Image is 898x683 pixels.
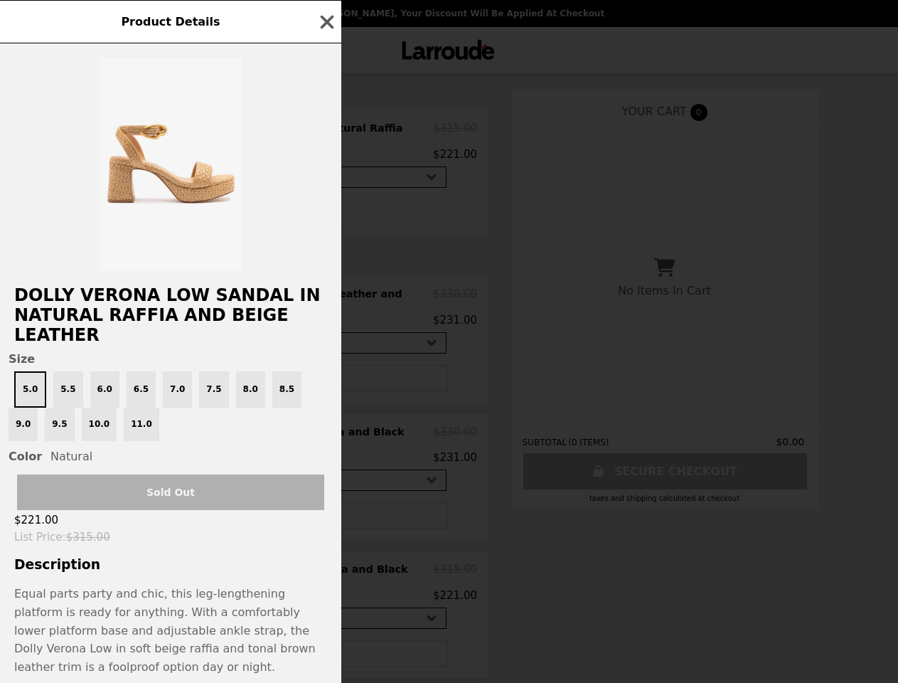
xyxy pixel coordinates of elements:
span: Color [9,450,42,463]
span: $315.00 [66,531,110,544]
div: Natural [9,450,333,463]
span: Size [9,352,333,366]
img: 5.0 / Natural [100,58,242,271]
p: Equal parts party and chic, this leg-lengthening platform is ready for anything. With a comfortab... [14,585,327,676]
span: Product Details [121,15,220,28]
